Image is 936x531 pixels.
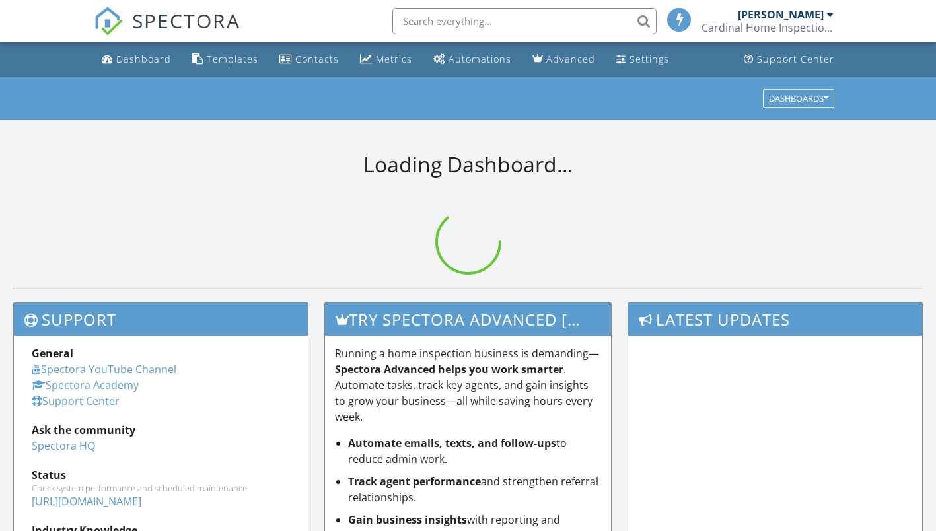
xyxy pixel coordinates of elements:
div: Templates [207,53,258,65]
div: Support Center [757,53,834,65]
img: The Best Home Inspection Software - Spectora [94,7,123,36]
div: Automations [449,53,511,65]
a: Spectora Academy [32,378,139,392]
a: Automations (Basic) [428,48,517,72]
div: Status [32,467,290,483]
h3: Try spectora advanced [DATE] [325,303,611,336]
a: [URL][DOMAIN_NAME] [32,494,141,509]
a: Settings [611,48,674,72]
a: Contacts [274,48,344,72]
strong: General [32,346,73,361]
div: [PERSON_NAME] [738,8,824,21]
a: Advanced [527,48,600,72]
a: SPECTORA [94,18,240,46]
p: Running a home inspection business is demanding— . Automate tasks, track key agents, and gain ins... [335,345,601,425]
strong: Spectora Advanced helps you work smarter [335,362,563,376]
a: Templates [187,48,264,72]
strong: Gain business insights [348,513,467,527]
a: Support Center [738,48,840,72]
li: and strengthen referral relationships. [348,474,601,505]
h3: Support [14,303,308,336]
div: Cardinal Home Inspections, LLC [702,21,834,34]
div: Contacts [295,53,339,65]
a: Support Center [32,394,120,408]
div: Dashboard [116,53,171,65]
h3: Latest Updates [628,303,922,336]
div: Metrics [376,53,412,65]
span: SPECTORA [132,7,240,34]
div: Advanced [546,53,595,65]
div: Settings [630,53,669,65]
li: to reduce admin work. [348,435,601,467]
a: Metrics [355,48,417,72]
a: Spectora HQ [32,439,95,453]
strong: Track agent performance [348,474,481,489]
div: Ask the community [32,422,290,438]
div: Check system performance and scheduled maintenance. [32,483,290,493]
a: Spectora YouTube Channel [32,362,176,376]
a: Dashboard [96,48,176,72]
strong: Automate emails, texts, and follow-ups [348,436,556,450]
input: Search everything... [392,8,657,34]
button: Dashboards [763,89,834,108]
div: Dashboards [769,94,828,103]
